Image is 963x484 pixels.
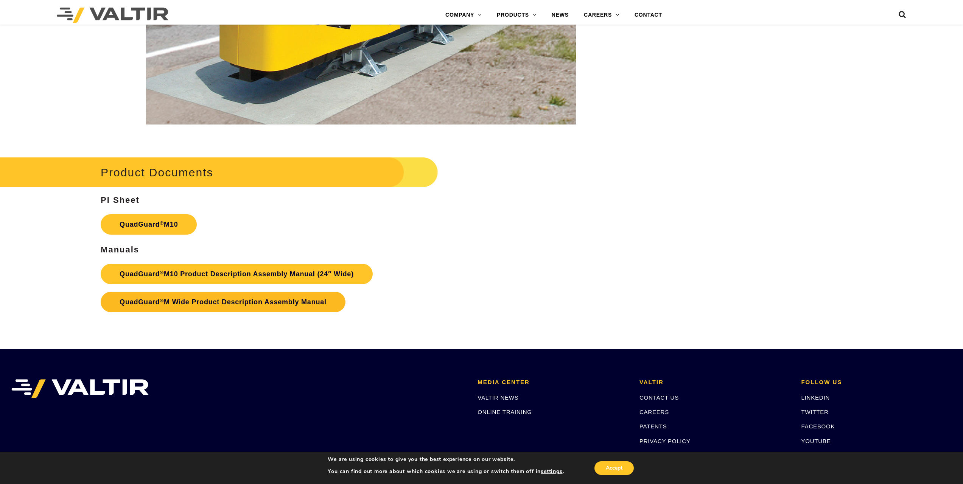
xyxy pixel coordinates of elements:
[801,394,830,401] a: LINKEDIN
[57,8,168,23] img: Valtir
[478,409,532,415] a: ONLINE TRAINING
[801,409,828,415] a: TWITTER
[101,245,139,254] strong: Manuals
[160,220,164,226] sup: ®
[594,461,634,475] button: Accept
[639,438,691,444] a: PRIVACY POLICY
[639,409,669,415] a: CAREERS
[801,438,831,444] a: YOUTUBE
[160,270,164,275] sup: ®
[101,292,345,312] a: QuadGuard®M Wide Product Description Assembly Manual
[576,8,627,23] a: CAREERS
[489,8,544,23] a: PRODUCTS
[639,394,679,401] a: CONTACT US
[639,379,790,386] h2: VALTIR
[801,379,952,386] h2: FOLLOW US
[438,8,489,23] a: COMPANY
[11,379,149,398] img: VALTIR
[328,468,564,475] p: You can find out more about which cookies we are using or switch them off in .
[541,468,562,475] button: settings
[478,379,628,386] h2: MEDIA CENTER
[101,264,373,284] a: QuadGuard®M10 Product Description Assembly Manual (24″ Wide)
[639,423,667,430] a: PATENTS
[544,8,576,23] a: NEWS
[478,394,518,401] a: VALTIR NEWS
[328,456,564,463] p: We are using cookies to give you the best experience on our website.
[627,8,670,23] a: CONTACT
[101,214,197,235] a: QuadGuard®M10
[101,195,140,205] strong: PI Sheet
[160,298,164,303] sup: ®
[801,423,835,430] a: FACEBOOK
